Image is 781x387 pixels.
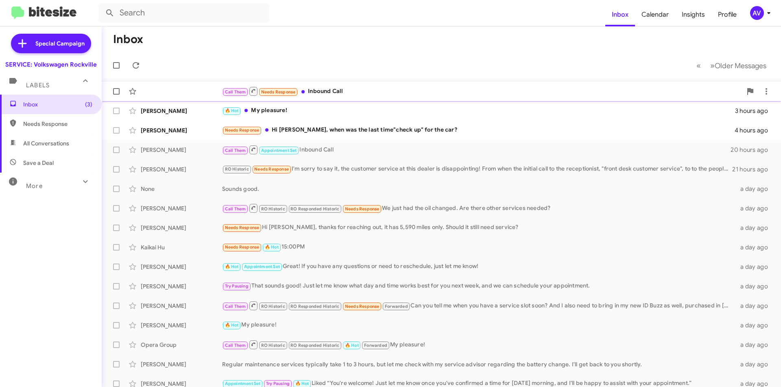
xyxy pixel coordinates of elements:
span: 🔥 Hot [345,343,359,348]
span: RO Historic [261,206,285,212]
span: 🔥 Hot [225,322,239,328]
div: AV [750,6,764,20]
span: « [696,61,701,71]
h1: Inbox [113,33,143,46]
span: Appointment Set [244,264,280,269]
button: Next [705,57,771,74]
div: We just had the oil changed. Are there other services needed? [222,203,735,213]
div: a day ago [735,204,774,212]
div: a day ago [735,321,774,329]
div: a day ago [735,282,774,290]
a: Insights [675,3,711,26]
span: RO Historic [261,343,285,348]
div: a day ago [735,243,774,251]
div: 21 hours ago [732,165,774,173]
div: [PERSON_NAME] [141,302,222,310]
div: Hi [PERSON_NAME], thanks for reaching out, it has 5,590 miles only. Should it still need service? [222,223,735,232]
div: [PERSON_NAME] [141,107,222,115]
span: 🔥 Hot [225,264,239,269]
span: 🔥 Hot [295,381,309,386]
span: Needs Response [261,89,296,95]
div: [PERSON_NAME] [141,321,222,329]
span: Needs Response [23,120,92,128]
button: AV [743,6,772,20]
div: None [141,185,222,193]
span: 🔥 Hot [225,108,239,113]
div: I'm sorry to say it, the customer service at this dealer is disappointing! From when the initial ... [222,164,732,174]
span: Save a Deal [23,159,54,167]
span: Appointment Set [225,381,261,386]
div: Inbound Call [222,86,742,96]
div: My pleasure! [222,339,735,350]
span: Appointment Set [261,148,297,153]
span: RO Responded Historic [290,206,339,212]
span: Needs Response [225,244,260,250]
a: Calendar [635,3,675,26]
div: 4 hours ago [735,126,774,134]
span: Call Them [225,304,246,309]
span: Needs Response [345,304,380,309]
div: a day ago [735,185,774,193]
span: Needs Response [254,166,289,172]
div: Opera Group [141,341,222,349]
div: [PERSON_NAME] [141,126,222,134]
span: More [26,182,43,190]
a: Special Campaign [11,34,91,53]
div: That sounds good! Just let me know what day and time works best for you next week, and we can sch... [222,281,735,291]
div: My pleasure! [222,320,735,330]
span: 🔥 Hot [265,244,279,250]
div: SERVICE: Volkswagen Rockville [5,61,97,69]
span: Call Them [225,148,246,153]
nav: Page navigation example [692,57,771,74]
div: a day ago [735,224,774,232]
div: [PERSON_NAME] [141,165,222,173]
div: [PERSON_NAME] [141,263,222,271]
span: All Conversations [23,139,69,147]
div: 20 hours ago [731,146,774,154]
input: Search [98,3,269,23]
div: [PERSON_NAME] [141,146,222,154]
span: RO Historic [261,304,285,309]
span: Needs Response [225,225,260,230]
div: Hi [PERSON_NAME], when was the last time"check up" for the car? [222,125,735,135]
span: Forwarded [383,303,410,310]
div: Sounds good. [222,185,735,193]
div: 15:00PM [222,242,735,252]
a: Profile [711,3,743,26]
span: Needs Response [345,206,380,212]
div: [PERSON_NAME] [141,360,222,368]
span: Needs Response [225,128,260,133]
div: a day ago [735,302,774,310]
div: a day ago [735,341,774,349]
span: Inbox [23,100,92,108]
span: Call Them [225,343,246,348]
span: Try Pausing [266,381,290,386]
div: Kaikai Hu [141,243,222,251]
div: [PERSON_NAME] [141,224,222,232]
span: Labels [26,82,50,89]
div: Regular maintenance services typically take 1 to 3 hours, but let me check with my service adviso... [222,360,735,368]
span: RO Responded Historic [290,343,339,348]
div: My pleasure! [222,106,735,115]
span: RO Responded Historic [290,304,339,309]
span: RO Historic [225,166,249,172]
div: Inbound Call [222,145,731,155]
div: [PERSON_NAME] [141,204,222,212]
button: Previous [692,57,706,74]
span: Older Messages [715,61,766,70]
div: Great! If you have any questions or need to reschedule, just let me know! [222,262,735,271]
div: Can you tell me when you have a service slot soon? And I also need to bring in my new ID Buzz as ... [222,301,735,311]
div: [PERSON_NAME] [141,282,222,290]
span: Call Them [225,206,246,212]
div: 3 hours ago [735,107,774,115]
div: a day ago [735,263,774,271]
span: Special Campaign [35,39,85,48]
span: Call Them [225,89,246,95]
span: Forwarded [362,342,389,349]
a: Inbox [605,3,635,26]
div: a day ago [735,360,774,368]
